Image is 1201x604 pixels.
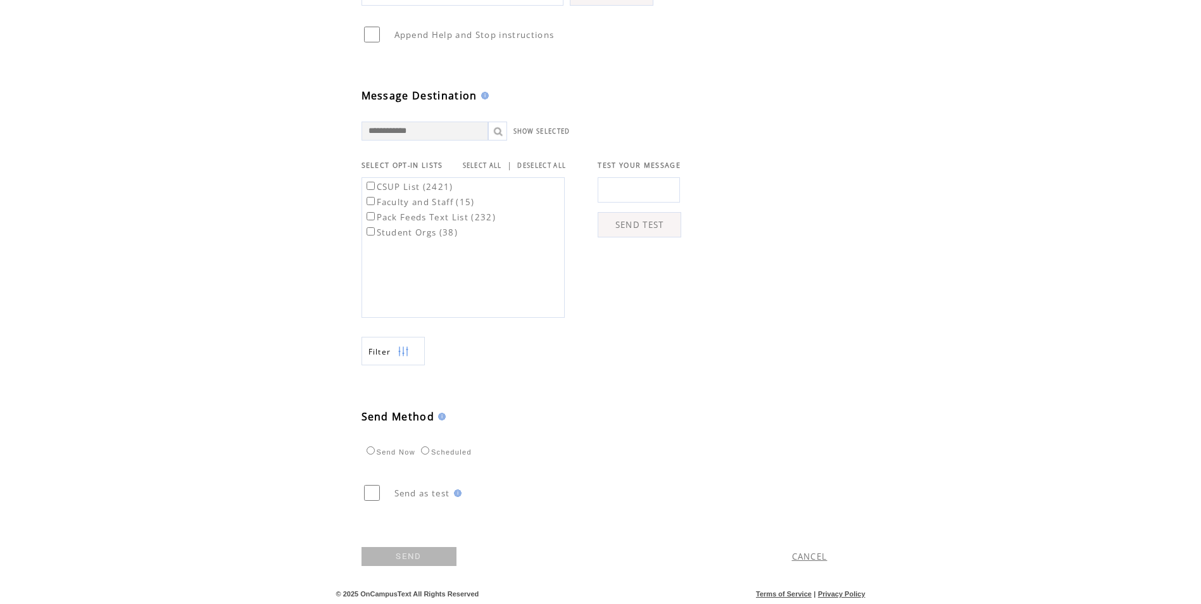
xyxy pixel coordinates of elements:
label: Pack Feeds Text List (232) [364,211,496,223]
span: © 2025 OnCampusText All Rights Reserved [336,590,479,598]
a: SELECT ALL [463,161,502,170]
label: Send Now [363,448,415,456]
input: Student Orgs (38) [367,227,375,236]
span: | [814,590,815,598]
span: Send as test [394,488,450,499]
span: | [507,160,512,171]
span: Append Help and Stop instructions [394,29,555,41]
img: filters.png [398,337,409,366]
label: Student Orgs (38) [364,227,458,238]
span: Send Method [362,410,435,424]
img: help.gif [477,92,489,99]
a: SEND [362,547,456,566]
input: Pack Feeds Text List (232) [367,212,375,220]
span: TEST YOUR MESSAGE [598,161,681,170]
label: Faculty and Staff (15) [364,196,475,208]
input: Send Now [367,446,375,455]
span: Message Destination [362,89,477,103]
img: help.gif [450,489,462,497]
label: Scheduled [418,448,472,456]
input: CSUP List (2421) [367,182,375,190]
a: Terms of Service [756,590,812,598]
a: SHOW SELECTED [513,127,570,135]
a: Privacy Policy [818,590,865,598]
span: Show filters [368,346,391,357]
input: Faculty and Staff (15) [367,197,375,205]
a: SEND TEST [598,212,681,237]
a: Filter [362,337,425,365]
span: SELECT OPT-IN LISTS [362,161,443,170]
label: CSUP List (2421) [364,181,453,192]
input: Scheduled [421,446,429,455]
a: DESELECT ALL [517,161,566,170]
a: CANCEL [792,551,827,562]
img: help.gif [434,413,446,420]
